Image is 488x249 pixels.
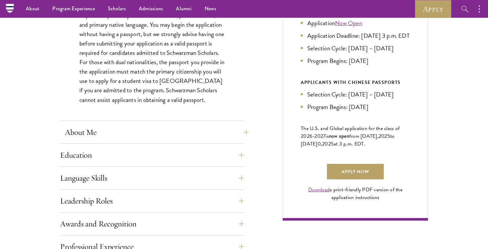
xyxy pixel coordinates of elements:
[301,18,410,28] li: Application
[323,132,326,140] span: 7
[326,132,329,140] span: is
[329,132,349,140] span: now open
[331,140,334,148] span: 5
[60,216,244,232] button: Awards and Recognition
[301,56,410,65] li: Program Begins: [DATE]
[301,31,410,40] li: Application Deadline: [DATE] 3 p.m. EDT
[60,170,244,186] button: Language Skills
[60,193,244,209] button: Leadership Roles
[387,132,390,140] span: 5
[301,78,410,86] div: APPLICANTS WITH CHINESE PASSPORTS
[60,147,244,163] button: Education
[335,18,362,28] a: Now Open
[321,140,322,148] span: ,
[349,132,379,140] span: from [DATE],
[327,164,384,179] a: Apply Now
[65,124,249,140] button: About Me
[301,90,410,99] li: Selection Cycle: [DATE] – [DATE]
[379,132,387,140] span: 202
[334,140,365,148] span: at 3 p.m. EDT.
[301,132,394,148] span: to [DATE]
[301,102,410,112] li: Program Begins: [DATE]
[301,186,410,201] div: a print-friendly PDF version of the application instructions
[301,124,400,140] span: The U.S. and Global application for the class of 202
[318,140,321,148] span: 0
[312,132,323,140] span: -202
[310,132,312,140] span: 6
[301,44,410,53] li: Selection Cycle: [DATE] – [DATE]
[308,186,330,194] a: Download
[322,140,331,148] span: 202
